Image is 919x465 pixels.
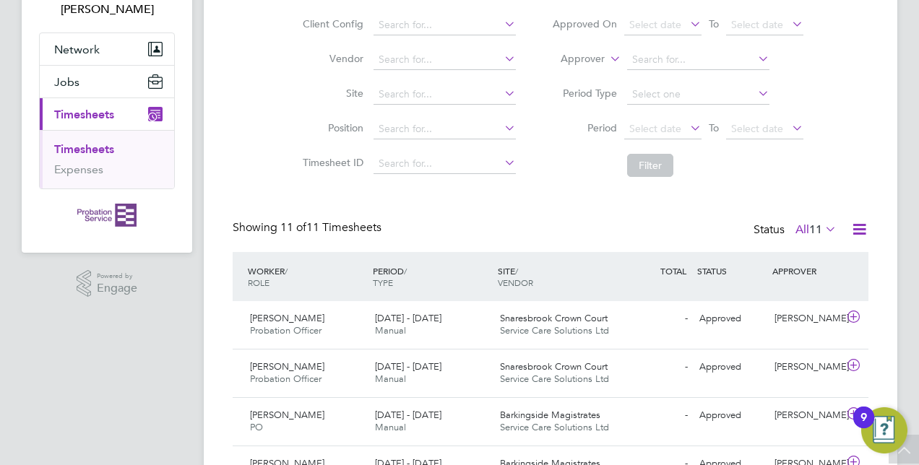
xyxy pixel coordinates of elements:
div: - [618,355,694,379]
span: TYPE [373,277,393,288]
div: SITE [494,258,619,295]
span: 11 of [280,220,306,235]
span: [DATE] - [DATE] [375,360,441,373]
span: 11 [809,222,822,237]
span: Select date [629,18,681,31]
span: Snaresbrook Crown Court [500,360,608,373]
span: Network [54,43,100,56]
button: Filter [627,154,673,177]
span: To [704,14,723,33]
span: Probation Officer [250,373,322,385]
span: Service Care Solutions Ltd [500,324,609,336]
input: Search for... [374,50,516,70]
a: Go to home page [39,204,175,227]
span: ROLE [248,277,269,288]
span: / [285,265,288,277]
span: Engage [97,282,137,295]
div: Approved [694,355,769,379]
span: Service Care Solutions Ltd [500,373,609,385]
span: Select date [731,18,783,31]
span: [PERSON_NAME] [250,409,324,421]
span: / [515,265,518,277]
span: PO [250,421,263,433]
div: WORKER [244,258,369,295]
label: Site [298,87,363,100]
span: [PERSON_NAME] [250,312,324,324]
label: Approver [540,52,605,66]
input: Search for... [374,119,516,139]
div: Status [754,220,840,240]
a: Timesheets [54,142,114,156]
input: Search for... [374,15,516,35]
span: Probation Officer [250,324,322,336]
span: To [704,118,723,137]
span: Powered by [97,270,137,282]
label: Approved On [552,17,617,30]
span: Select date [731,122,783,135]
span: Jobs [54,75,79,89]
label: Period Type [552,87,617,100]
span: Service Care Solutions Ltd [500,421,609,433]
button: Network [40,33,174,65]
input: Search for... [627,50,769,70]
span: Timesheets [54,108,114,121]
div: Timesheets [40,130,174,188]
span: Manual [375,421,406,433]
div: 9 [860,417,867,436]
button: Open Resource Center, 9 new notifications [861,407,907,453]
span: Ursula Scheepers [39,1,175,18]
input: Select one [627,84,769,105]
span: Barkingside Magistrates [500,409,600,421]
span: [PERSON_NAME] [250,360,324,373]
div: [PERSON_NAME] [769,355,844,379]
span: 11 Timesheets [280,220,381,235]
img: probationservice-logo-retina.png [77,204,136,227]
span: Snaresbrook Crown Court [500,312,608,324]
label: Vendor [298,52,363,65]
span: VENDOR [498,277,533,288]
label: All [795,222,837,237]
label: Period [552,121,617,134]
div: PERIOD [369,258,494,295]
button: Timesheets [40,98,174,130]
span: TOTAL [660,265,686,277]
input: Search for... [374,154,516,174]
div: [PERSON_NAME] [769,307,844,331]
span: [DATE] - [DATE] [375,409,441,421]
div: - [618,404,694,427]
label: Timesheet ID [298,156,363,169]
button: Jobs [40,66,174,97]
div: Approved [694,404,769,427]
div: - [618,307,694,331]
div: APPROVER [769,258,844,284]
label: Client Config [298,17,363,30]
label: Position [298,121,363,134]
a: Powered byEngage [77,270,138,297]
span: [DATE] - [DATE] [375,312,441,324]
div: Approved [694,307,769,331]
span: / [404,265,407,277]
span: Select date [629,122,681,135]
span: Manual [375,373,406,385]
input: Search for... [374,84,516,105]
span: Manual [375,324,406,336]
a: Expenses [54,162,103,176]
div: [PERSON_NAME] [769,404,844,427]
div: Showing [233,220,384,235]
div: STATUS [694,258,769,284]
